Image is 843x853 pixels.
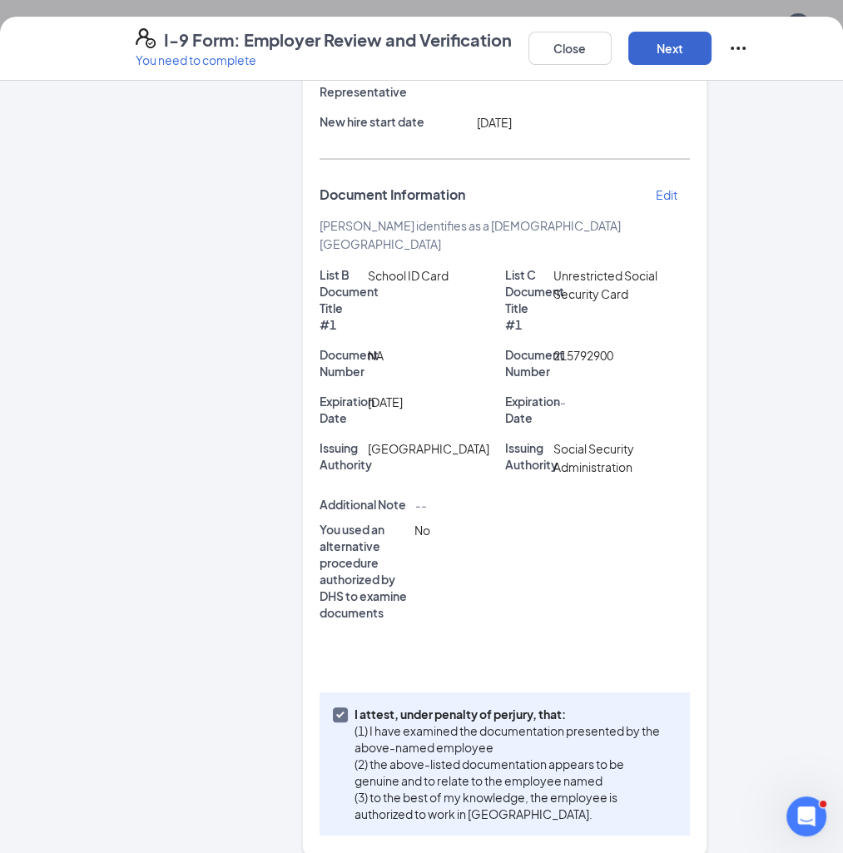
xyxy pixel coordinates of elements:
p: (3) to the best of my knowledge, the employee is authorized to work in [GEOGRAPHIC_DATA]. [355,789,670,822]
span: [PERSON_NAME] identifies as a [DEMOGRAPHIC_DATA][GEOGRAPHIC_DATA] [320,218,621,251]
span: [GEOGRAPHIC_DATA] [368,441,489,456]
h4: I-9 Form: Employer Review and Verification [164,28,512,52]
span: [DATE] [368,394,403,409]
span: Social Security Administration [553,441,633,474]
svg: FormI9EVerifyIcon [136,28,156,48]
button: Close [528,32,612,65]
span: Unrestricted Social Security Card [553,268,657,301]
p: Expiration Date [320,393,361,426]
iframe: Intercom live chat [786,796,826,836]
span: -- [553,394,564,409]
p: You used an alternative procedure authorized by DHS to examine documents [320,521,407,621]
p: Issuing Authority [320,439,361,473]
p: I attest, under penalty of perjury, that: [355,706,670,722]
span: No [414,523,429,538]
p: List B Document Title #1 [320,266,361,333]
span: [DATE] [477,115,512,130]
p: New hire start date [320,113,470,130]
span: School ID Card [368,268,449,283]
span: Document Information [320,186,465,203]
span: 215792900 [553,348,612,363]
p: Expiration Date [505,393,547,426]
span: -- [414,498,425,513]
p: You need to complete [136,52,512,68]
p: Issuing Authority [505,439,547,473]
p: Document Number [505,346,547,379]
button: Next [628,32,712,65]
svg: Ellipses [728,38,748,58]
p: (2) the above-listed documentation appears to be genuine and to relate to the employee named [355,756,670,789]
p: Edit [655,186,677,203]
p: Document Number [320,346,361,379]
p: Additional Note [320,496,407,513]
span: NA [368,348,384,363]
p: List C Document Title #1 [505,266,547,333]
p: (1) I have examined the documentation presented by the above-named employee [355,722,670,756]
